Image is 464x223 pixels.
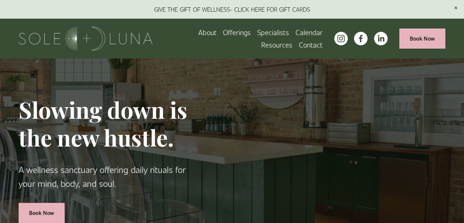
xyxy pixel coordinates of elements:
a: About [198,26,217,38]
a: folder dropdown [261,38,292,51]
a: LinkedIn [374,32,388,45]
h1: Slowing down is the new hustle. [19,95,194,151]
p: A wellness sanctuary offering daily rituals for your mind, body, and soul. [19,163,194,190]
img: Sole + Luna [19,27,153,50]
a: Calendar [296,26,323,38]
a: Book Now [399,29,445,49]
a: Contact [299,38,323,51]
a: folder dropdown [223,26,251,38]
a: Specialists [257,26,289,38]
a: Book Now [19,203,65,223]
span: Resources [261,39,292,50]
a: instagram-unauth [334,32,348,45]
a: facebook-unauth [354,32,368,45]
span: Offerings [223,27,251,38]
